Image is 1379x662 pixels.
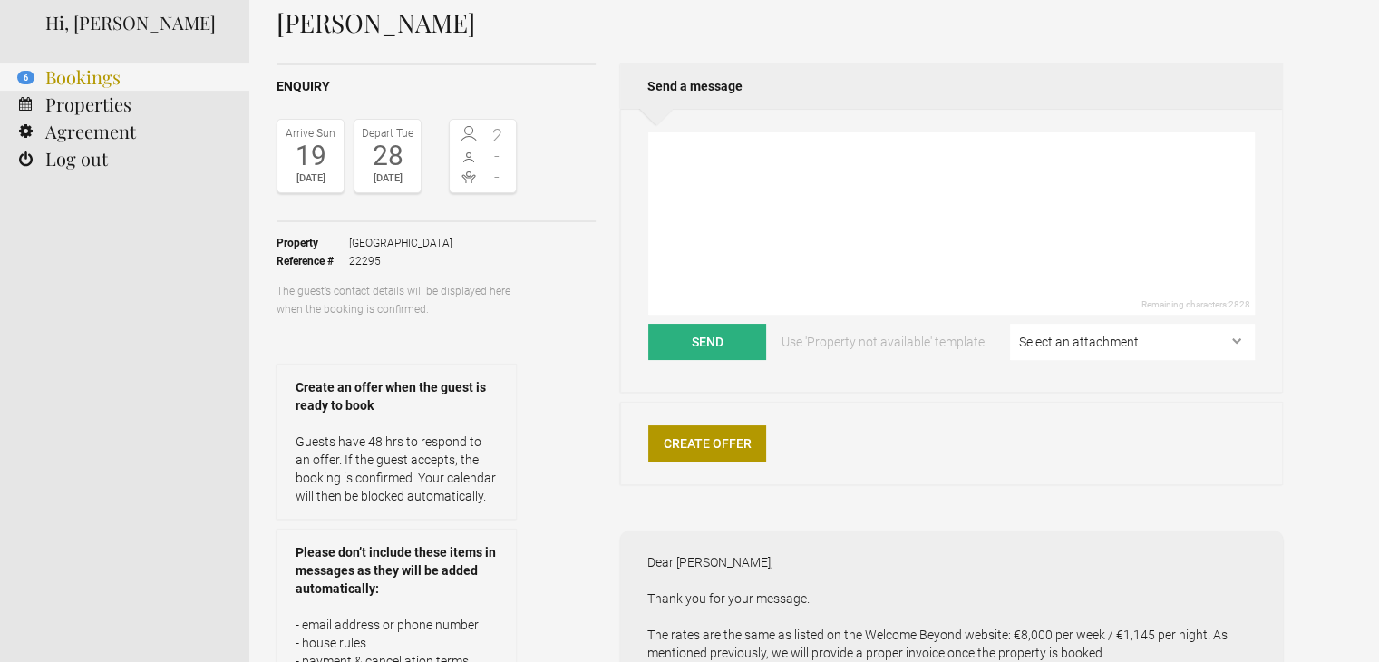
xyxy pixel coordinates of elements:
div: Arrive Sun [282,124,339,142]
div: Hi, [PERSON_NAME] [45,9,222,36]
strong: Create an offer when the guest is ready to book [296,378,498,414]
p: Guests have 48 hrs to respond to an offer. If the guest accepts, the booking is confirmed. Your c... [296,433,498,505]
a: Create Offer [648,425,766,462]
div: 28 [359,142,416,170]
h2: Enquiry [277,77,596,96]
span: [GEOGRAPHIC_DATA] [349,234,452,252]
div: [DATE] [359,170,416,188]
div: 19 [282,142,339,170]
h1: [PERSON_NAME] [277,9,1283,36]
strong: Please don’t include these items in messages as they will be added automatically: [296,543,498,598]
span: - [483,147,512,165]
div: [DATE] [282,170,339,188]
strong: Property [277,234,349,252]
h2: Send a message [620,63,1283,109]
span: 22295 [349,252,452,270]
span: - [483,168,512,186]
flynt-notification-badge: 6 [17,71,34,84]
strong: Reference # [277,252,349,270]
a: Use 'Property not available' template [769,324,997,360]
p: The guest’s contact details will be displayed here when the booking is confirmed. [277,282,517,318]
button: Send [648,324,766,360]
div: Depart Tue [359,124,416,142]
span: 2 [483,126,512,144]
